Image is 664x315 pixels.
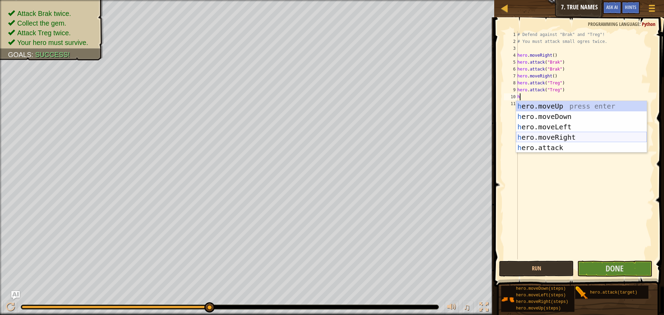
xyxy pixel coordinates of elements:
[8,28,96,38] li: Attack Treg twice.
[17,19,66,27] span: Collect the gem.
[8,18,96,28] li: Collect the gem.
[35,51,70,58] span: Success!
[17,29,71,37] span: Attack Treg twice.
[17,39,88,46] span: Your hero must survive.
[504,66,518,73] div: 6
[31,51,35,58] span: :
[639,21,642,27] span: :
[462,301,474,315] button: ♫
[588,21,639,27] span: Programming language
[501,293,514,306] img: portrait.png
[516,293,566,298] span: hero.moveLeft(steps)
[499,261,574,277] button: Run
[516,306,561,311] span: hero.moveUp(steps)
[477,301,491,315] button: Toggle fullscreen
[577,261,652,277] button: Done
[463,302,470,312] span: ♫
[504,31,518,38] div: 1
[504,80,518,86] div: 8
[8,9,96,18] li: Attack Brak twice.
[642,21,655,27] span: Python
[504,86,518,93] div: 9
[504,59,518,66] div: 5
[504,100,518,107] div: 11
[11,291,20,299] button: Ask AI
[504,45,518,52] div: 3
[606,4,618,10] span: Ask AI
[504,93,518,100] div: 10
[445,301,459,315] button: Adjust volume
[603,1,621,14] button: Ask AI
[606,263,624,274] span: Done
[8,38,96,47] li: Your hero must survive.
[17,10,71,17] span: Attack Brak twice.
[504,52,518,59] div: 4
[516,299,568,304] span: hero.moveRight(steps)
[590,290,637,295] span: hero.attack(target)
[3,301,17,315] button: Ctrl + P: Play
[516,286,566,291] span: hero.moveDown(steps)
[8,51,31,58] span: Goals
[504,38,518,45] div: 2
[504,73,518,80] div: 7
[625,4,636,10] span: Hints
[643,1,661,18] button: Show game menu
[575,286,588,299] img: portrait.png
